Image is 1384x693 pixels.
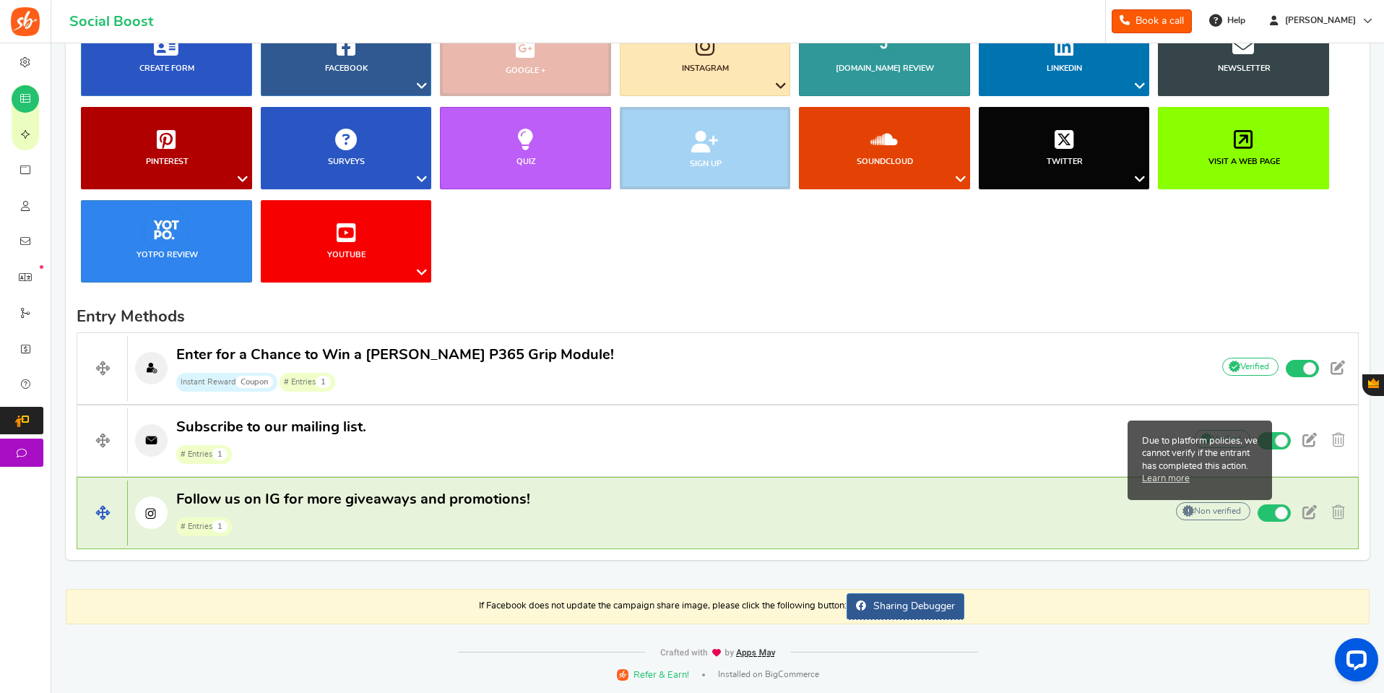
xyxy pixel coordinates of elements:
b: Pinterest [146,158,189,165]
a: Yotpo Review [81,200,252,283]
span: Subscribe to our mailing list. [176,420,366,434]
a: Instagram [620,14,791,96]
em: New [40,265,43,269]
a: Twitter [979,107,1150,189]
b: Visit a web page [1208,158,1280,165]
small: Instant Reward [176,373,277,392]
img: Social Boost [11,7,40,36]
a: [DOMAIN_NAME] Review [799,14,970,96]
iframe: LiveChat chat widget [1323,632,1384,693]
b: Create Form [139,64,194,72]
small: # Entries [176,517,232,536]
b: Newsletter [1218,64,1271,72]
a: Refer & Earn! [617,668,689,681]
a: YouTube [261,200,432,283]
b: YouTube [327,251,366,259]
b: LinkedIn [1047,64,1082,72]
b: Facebook [325,64,368,72]
h1: Social Boost [69,14,153,30]
a: Create Form [81,14,252,96]
b: Twitter [1047,158,1083,165]
span: 1 [212,520,228,533]
a: SoundCloud [799,107,970,189]
b: SoundCloud [857,158,913,165]
img: img-footer.webp [659,648,777,658]
span: Reward 1 entry to participants who complete this action [176,442,366,464]
b: Quiz [516,158,536,165]
span: Non verified [1176,502,1250,520]
b: Surveys [328,158,365,165]
a: Quiz [440,107,611,189]
span: Enter for a Chance to Win a [PERSON_NAME] P365 Grip Module! [176,348,614,362]
span: Installed on BigCommerce [718,668,819,681]
span: Help [1224,14,1245,27]
a: Help [1203,9,1253,32]
span: Coupon [235,376,273,388]
b: [DOMAIN_NAME] Review [836,64,934,72]
span: Verified [1222,358,1279,376]
span: [PERSON_NAME] [1279,14,1362,27]
h2: Entry Methods [77,308,1359,325]
b: Yotpo Review [137,251,198,259]
b: Instagram [682,64,729,72]
p: If Facebook does not update the campaign share image, please click the following button: [66,589,1370,624]
a: Sharing Debugger [847,593,964,620]
a: Pinterest [81,107,252,189]
small: # Entries [176,445,232,464]
span: 1 [212,448,228,460]
a: Facebook [261,14,432,96]
a: Book a call [1112,9,1192,33]
button: Gratisfaction [1362,374,1384,396]
span: 1 [316,376,331,388]
span: Gratisfaction [1368,378,1379,388]
img: icon-Yotpo1.webp [143,207,189,253]
a: Visit a web page [1158,107,1329,189]
small: # Entries [280,373,335,392]
a: Learn more [1142,473,1190,486]
span: Due to platform policies, we cannot verify if the entrant has completed this action. [1128,421,1272,500]
span: Reward 1 entry to participants who complete this action [176,515,530,536]
span: | [702,673,705,676]
span: Reward a common coupon code: JLSummer10 & 1 entry to participants who complete this action [176,370,614,392]
span: Follow us on IG for more giveaways and promotions! [176,492,530,507]
a: Surveys [261,107,432,189]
